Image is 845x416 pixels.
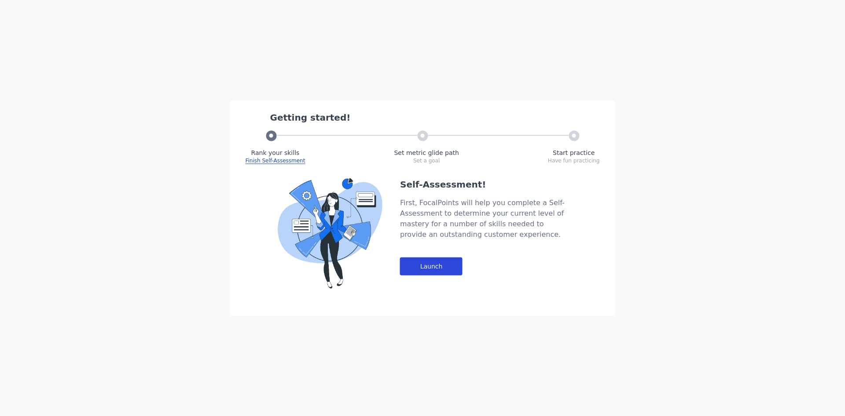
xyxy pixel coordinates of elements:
span: Finish Self-Assessment [246,157,305,164]
div: Start practice [548,148,600,157]
div: Self-Assessment! [400,178,567,190]
div: Launch [400,257,463,275]
div: Rank your skills [246,148,305,157]
div: Set a goal [394,157,459,164]
div: Set metric glide path [394,148,459,157]
div: Getting started! [270,111,600,123]
div: First, FocalPoints will help you complete a Self-Assessment to determine your current level of ma... [400,197,567,239]
div: Have fun practicing [548,157,600,164]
